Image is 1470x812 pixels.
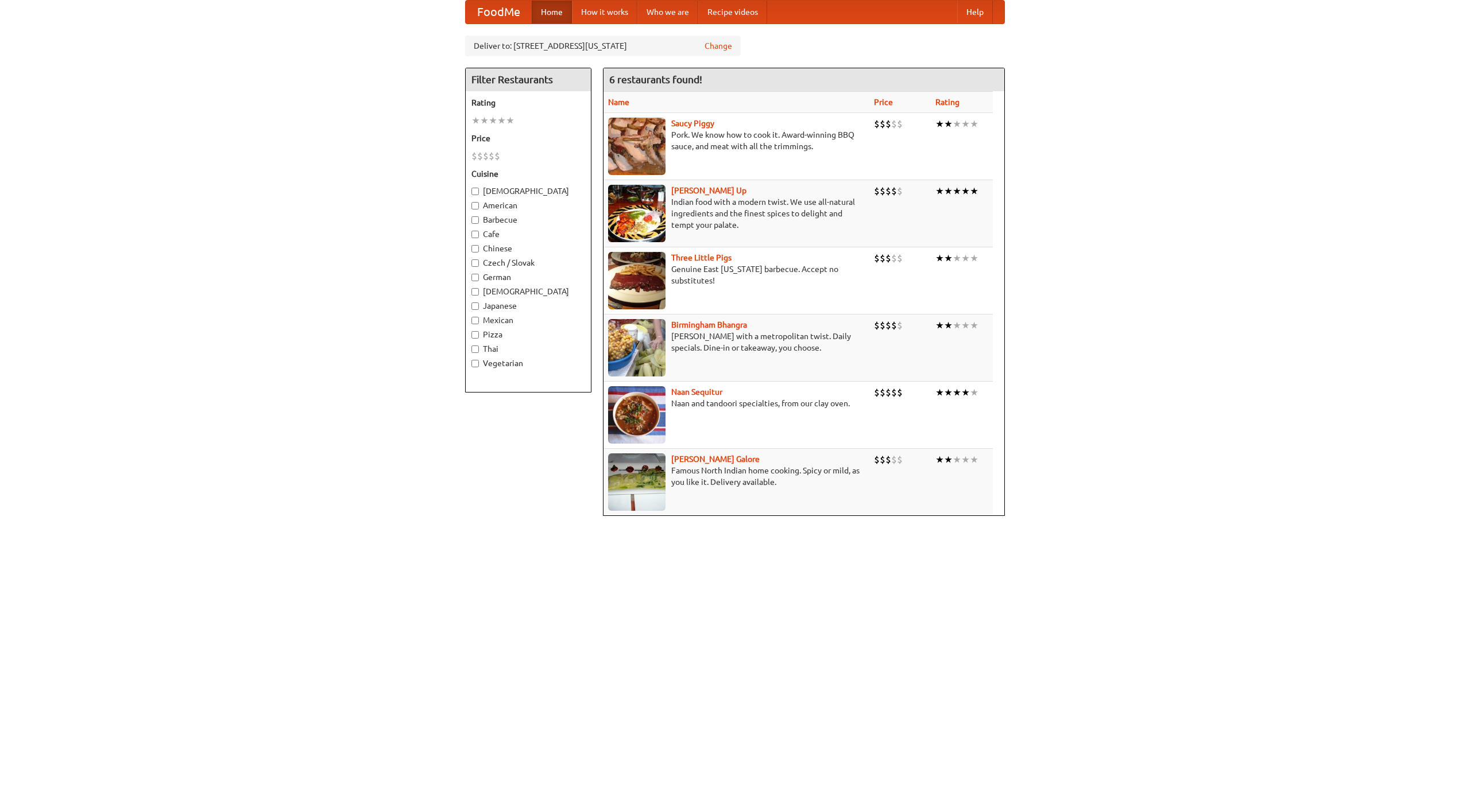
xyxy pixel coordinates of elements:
[874,98,893,107] a: Price
[471,214,585,226] label: Barbecue
[957,1,993,24] a: Help
[489,114,497,127] li: ★
[471,257,585,269] label: Czech / Slovak
[608,118,666,175] img: saucy.jpg
[935,319,944,332] li: ★
[961,118,970,130] li: ★
[471,168,585,180] h5: Cuisine
[970,319,978,332] li: ★
[471,202,479,209] input: American
[874,118,880,130] li: $
[471,358,585,369] label: Vegetarian
[885,118,891,130] li: $
[935,185,944,197] li: ★
[970,453,978,466] li: ★
[471,300,585,312] label: Japanese
[471,231,479,238] input: Cafe
[953,319,961,332] li: ★
[944,386,953,399] li: ★
[880,252,885,265] li: $
[494,150,500,162] li: $
[608,252,666,309] img: littlepigs.jpg
[471,360,479,367] input: Vegetarian
[471,286,585,297] label: [DEMOGRAPHIC_DATA]
[897,453,903,466] li: $
[471,200,585,211] label: American
[471,114,480,127] li: ★
[572,1,637,24] a: How it works
[885,453,891,466] li: $
[608,185,666,242] img: curryup.jpg
[944,319,953,332] li: ★
[609,74,702,85] ng-pluralize: 6 restaurants found!
[874,319,880,332] li: $
[970,252,978,265] li: ★
[953,252,961,265] li: ★
[483,150,489,162] li: $
[874,185,880,197] li: $
[897,319,903,332] li: $
[891,185,897,197] li: $
[532,1,572,24] a: Home
[935,118,944,130] li: ★
[471,245,479,252] input: Chinese
[935,252,944,265] li: ★
[480,114,489,127] li: ★
[671,186,746,195] a: [PERSON_NAME] Up
[953,386,961,399] li: ★
[953,453,961,466] li: ★
[608,319,666,376] img: bhangra.jpg
[944,185,953,197] li: ★
[705,40,732,52] a: Change
[961,252,970,265] li: ★
[471,271,585,283] label: German
[874,453,880,466] li: $
[471,243,585,254] label: Chinese
[608,465,865,488] p: Famous North Indian home cooking. Spicy or mild, as you like it. Delivery available.
[961,185,970,197] li: ★
[671,454,760,464] b: [PERSON_NAME] Galore
[961,386,970,399] li: ★
[608,98,629,107] a: Name
[953,118,961,130] li: ★
[471,216,479,224] input: Barbecue
[471,259,479,267] input: Czech / Slovak
[671,320,747,329] a: Birmingham Bhangra
[465,36,741,56] div: Deliver to: [STREET_ADDRESS][US_STATE]
[506,114,514,127] li: ★
[935,98,960,107] a: Rating
[885,386,891,399] li: $
[471,317,479,324] input: Mexican
[874,252,880,265] li: $
[497,114,506,127] li: ★
[471,185,585,197] label: [DEMOGRAPHIC_DATA]
[935,453,944,466] li: ★
[698,1,767,24] a: Recipe videos
[970,118,978,130] li: ★
[671,253,732,262] a: Three Little Pigs
[466,1,532,24] a: FoodMe
[880,453,885,466] li: $
[961,453,970,466] li: ★
[885,319,891,332] li: $
[477,150,483,162] li: $
[471,228,585,240] label: Cafe
[961,319,970,332] li: ★
[671,119,714,128] b: Saucy Piggy
[471,302,479,310] input: Japanese
[953,185,961,197] li: ★
[885,185,891,197] li: $
[608,196,865,231] p: Indian food with a modern twist. We use all-natural ingredients and the finest spices to delight ...
[608,398,865,409] p: Naan and tandoori specialties, from our clay oven.
[891,453,897,466] li: $
[471,288,479,296] input: [DEMOGRAPHIC_DATA]
[880,386,885,399] li: $
[471,274,479,281] input: German
[471,314,585,326] label: Mexican
[944,118,953,130] li: ★
[608,331,865,353] p: [PERSON_NAME] with a metropolitan twist. Daily specials. Dine-in or takeaway, you choose.
[880,319,885,332] li: $
[608,386,666,444] img: naansequitur.jpg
